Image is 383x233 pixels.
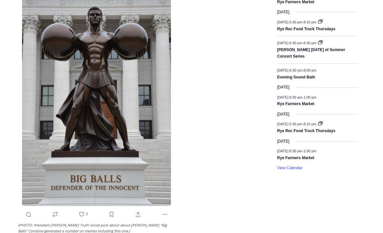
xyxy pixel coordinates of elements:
[277,95,302,99] span: [DATE] 8:30 am
[303,95,316,99] span: 1:00 pm
[193,2,234,30] a: Book [PERSON_NAME]'s Good Humor for Your Event
[277,68,316,72] time: -
[277,156,315,161] a: Rye Farmers Market
[303,149,316,153] span: 1:00 pm
[277,20,317,24] time: -
[303,68,316,72] span: 8:00 pm
[277,68,302,72] span: [DATE] 6:30 pm
[277,41,302,45] span: [DATE] 6:30 pm
[277,138,290,144] time: [DATE]
[0,65,65,81] a: Open Tues. - Sun. [PHONE_NUMBER]
[277,149,316,153] time: -
[303,122,316,126] span: 8:15 pm
[277,129,335,134] a: Rye Rec Food Truck Thursdays
[277,48,345,59] a: [PERSON_NAME] [DATE] of Summer Concert Series
[277,41,317,45] time: -
[277,166,303,171] a: View Calendar
[67,41,92,78] div: "clearly one of the favorites in the [GEOGRAPHIC_DATA] neighborhood"
[157,0,196,30] img: s_800_809a2aa2-bb6e-4add-8b5e-749ad0704c34.jpeg
[277,122,317,126] time: -
[303,20,316,24] span: 8:15 pm
[277,149,302,153] span: [DATE] 8:30 am
[156,63,315,81] a: Intern @ [DOMAIN_NAME]
[2,67,64,92] span: Open Tues. - Sun. [PHONE_NUMBER]
[277,102,315,107] a: Rye Farmers Market
[43,12,160,18] div: Serving [GEOGRAPHIC_DATA] Since [DATE]
[277,84,290,90] time: [DATE]
[277,75,315,80] a: Evening Sound Bath
[277,122,302,126] span: [DATE] 5:30 pm
[303,41,316,45] span: 8:30 pm
[170,65,301,79] span: Intern @ [DOMAIN_NAME]
[164,0,307,63] div: "[PERSON_NAME] and I covered the [DATE] Parade, which was a really eye opening experience as I ha...
[277,111,290,117] time: [DATE]
[198,7,226,25] h4: Book [PERSON_NAME]'s Good Humor for Your Event
[277,20,302,24] span: [DATE] 5:30 pm
[277,27,335,32] a: Rye Rec Food Truck Thursdays
[277,9,290,15] time: [DATE]
[277,95,316,99] time: -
